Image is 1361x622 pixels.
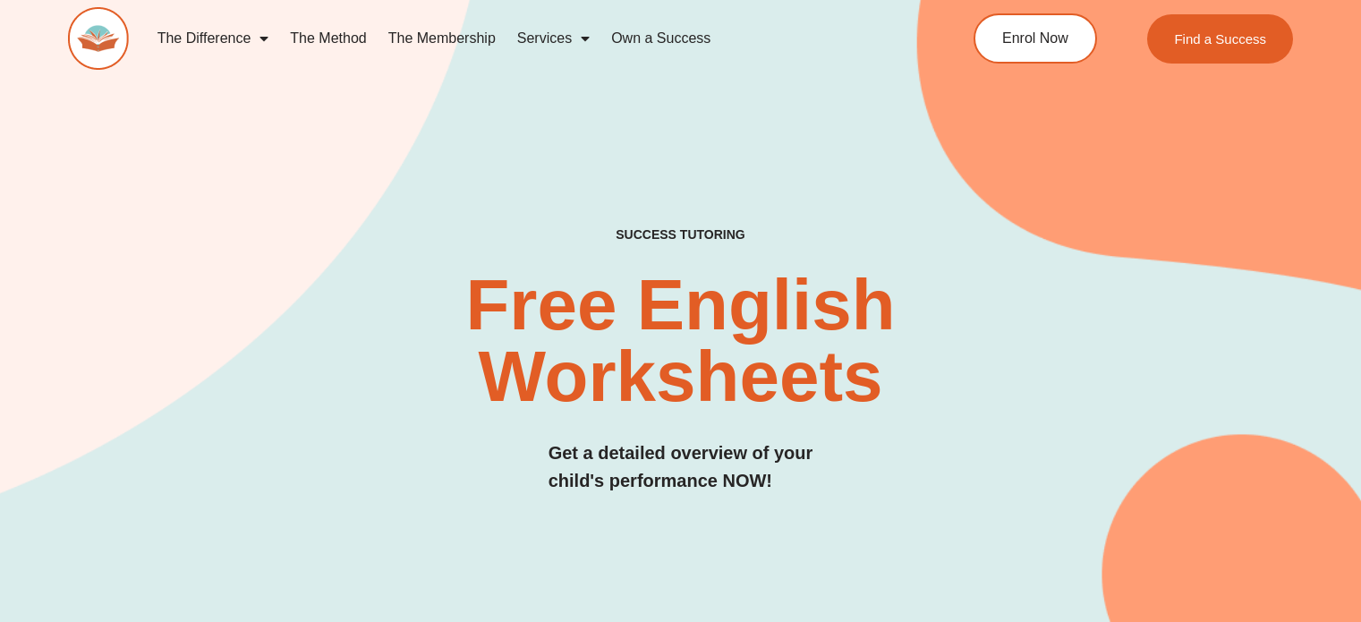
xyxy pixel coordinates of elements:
[1174,32,1266,46] span: Find a Success
[276,269,1085,413] h2: Free English Worksheets​
[499,227,862,243] h4: SUCCESS TUTORING​
[147,18,904,59] nav: Menu
[279,18,377,59] a: The Method
[147,18,280,59] a: The Difference
[549,439,813,495] h3: Get a detailed overview of your child's performance NOW!
[506,18,600,59] a: Services
[1002,31,1068,46] span: Enrol Now
[600,18,721,59] a: Own a Success
[378,18,506,59] a: The Membership
[1147,14,1293,64] a: Find a Success
[974,13,1097,64] a: Enrol Now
